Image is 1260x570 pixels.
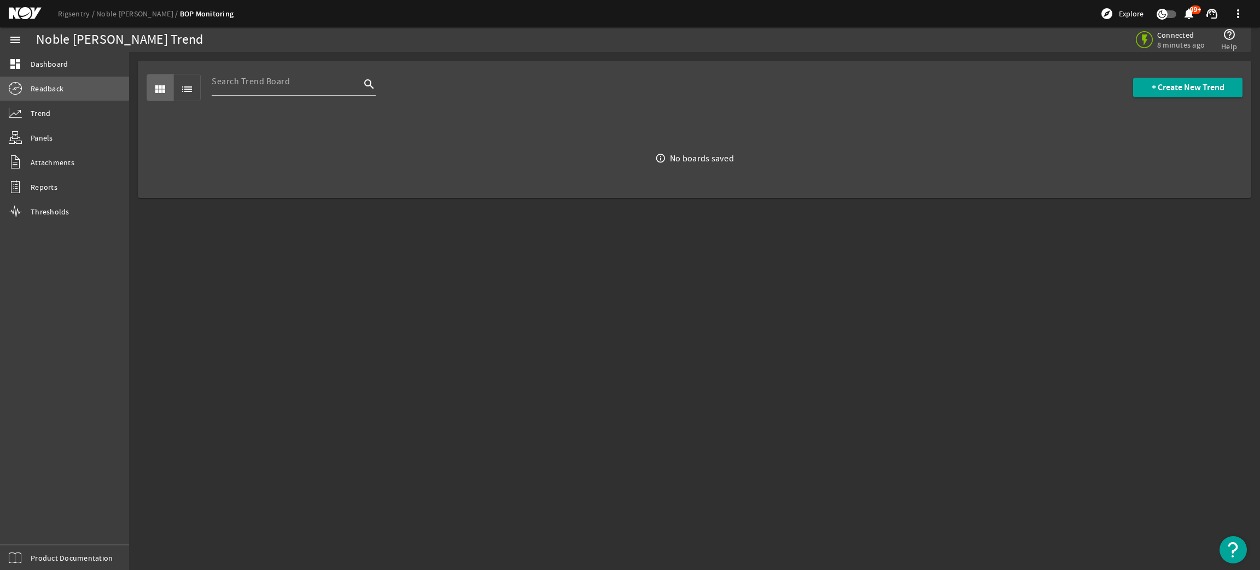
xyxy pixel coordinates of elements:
a: BOP Monitoring [180,9,234,19]
span: Connected [1157,30,1205,40]
button: Open Resource Center [1220,536,1247,563]
span: 8 minutes ago [1157,40,1205,50]
mat-icon: view_module [154,83,167,96]
span: Dashboard [31,59,68,69]
span: Explore [1119,8,1144,19]
input: Search Trend Board [212,75,360,88]
mat-icon: dashboard [9,57,22,71]
button: more_vert [1225,1,1251,27]
span: + Create New Trend [1152,82,1224,93]
mat-icon: menu [9,33,22,46]
span: Attachments [31,157,74,168]
span: Trend [31,108,50,119]
mat-icon: notifications [1182,7,1195,20]
span: Product Documentation [31,552,113,563]
span: Reports [31,182,57,193]
i: search [363,78,376,91]
div: Noble [PERSON_NAME] Trend [36,34,203,45]
span: Readback [31,83,63,94]
span: Panels [31,132,53,143]
i: info_outline [655,153,666,164]
button: + Create New Trend [1133,78,1242,97]
a: Noble [PERSON_NAME] [96,9,180,19]
div: No boards saved [670,153,734,164]
button: 99+ [1183,8,1194,20]
mat-icon: explore [1100,7,1113,20]
span: Help [1221,41,1237,52]
mat-icon: support_agent [1205,7,1218,20]
a: Rigsentry [58,9,96,19]
mat-icon: help_outline [1223,28,1236,41]
mat-icon: list [180,83,194,96]
span: Thresholds [31,206,69,217]
button: Explore [1096,5,1148,22]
